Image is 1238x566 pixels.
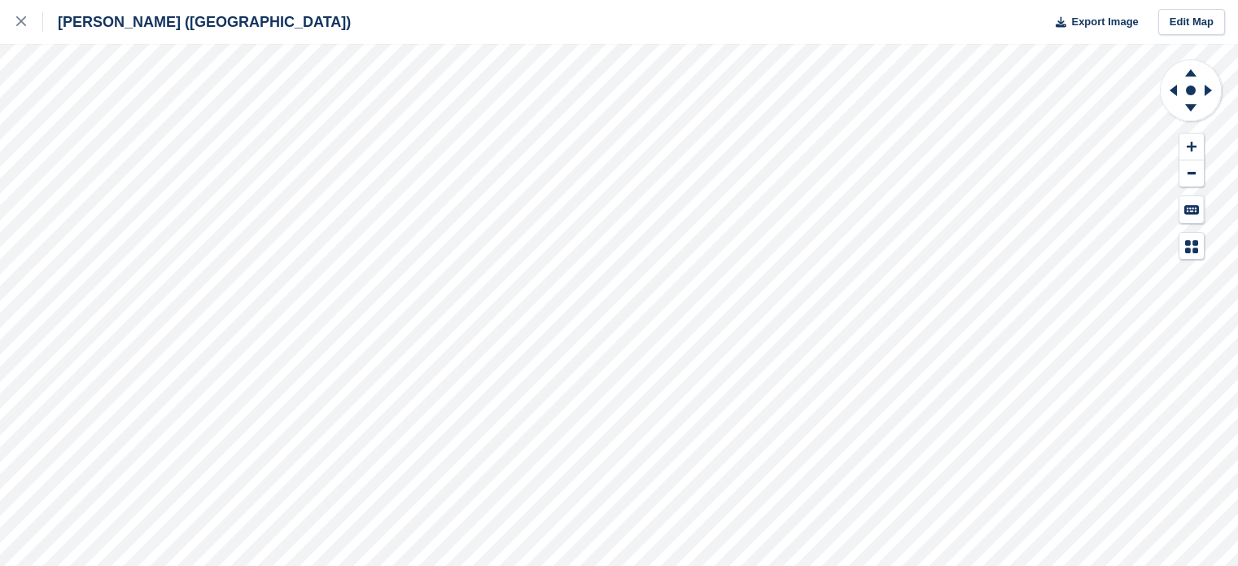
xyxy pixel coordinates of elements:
button: Zoom In [1179,134,1204,160]
button: Map Legend [1179,233,1204,260]
button: Export Image [1046,9,1139,36]
a: Edit Map [1158,9,1225,36]
span: Export Image [1071,14,1138,30]
button: Keyboard Shortcuts [1179,196,1204,223]
div: [PERSON_NAME] ([GEOGRAPHIC_DATA]) [43,12,351,32]
button: Zoom Out [1179,160,1204,187]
